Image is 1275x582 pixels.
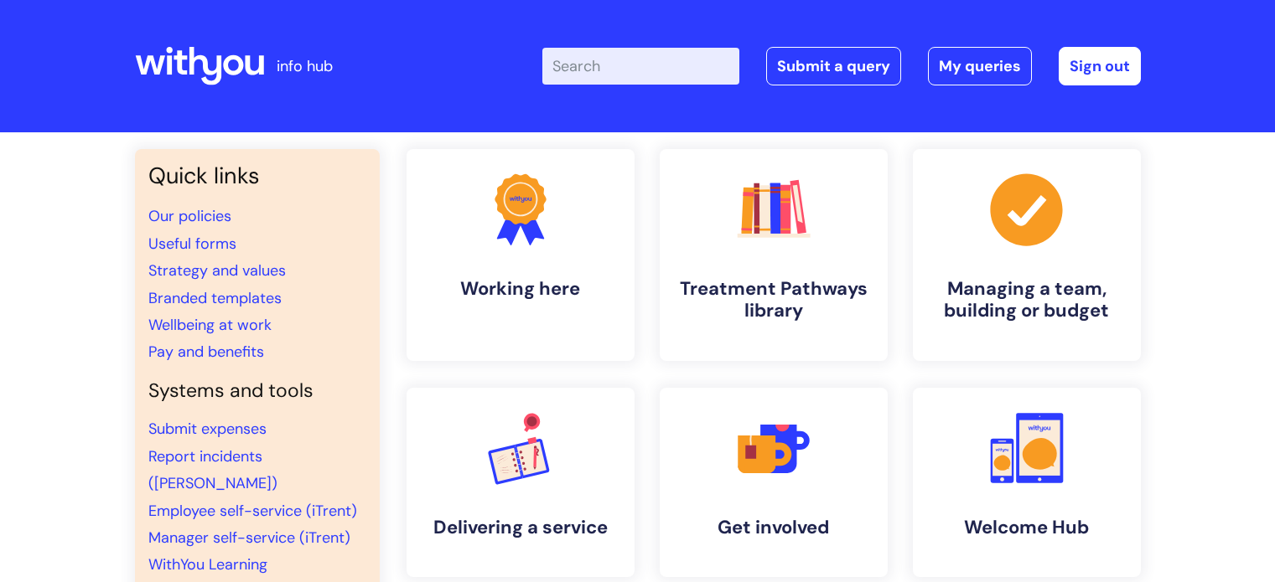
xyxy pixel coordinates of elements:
h3: Quick links [148,162,366,189]
h4: Welcome Hub [926,517,1127,538]
a: Working here [407,149,635,361]
a: Manager self-service (iTrent) [148,528,350,548]
a: Employee self-service (iTrent) [148,501,357,521]
h4: Managing a team, building or budget [926,278,1127,322]
input: Search [542,48,739,85]
a: Strategy and values [148,260,286,281]
a: WithYou Learning [148,554,267,574]
a: Submit a query [766,47,901,85]
h4: Treatment Pathways library [673,278,874,322]
a: Our policies [148,206,231,226]
a: Useful forms [148,234,236,254]
a: Sign out [1059,47,1141,85]
a: Welcome Hub [913,388,1141,577]
h4: Systems and tools [148,379,366,403]
div: | - [542,47,1141,85]
a: Treatment Pathways library [660,149,888,361]
a: Wellbeing at work [148,315,272,335]
h4: Get involved [673,517,874,538]
a: Delivering a service [407,388,635,577]
a: Pay and benefits [148,342,264,362]
a: Submit expenses [148,419,267,439]
a: My queries [928,47,1032,85]
a: Get involved [660,388,888,577]
p: info hub [277,53,333,80]
a: Report incidents ([PERSON_NAME]) [148,446,277,493]
a: Branded templates [148,288,282,308]
h4: Delivering a service [420,517,621,538]
a: Managing a team, building or budget [913,149,1141,361]
h4: Working here [420,278,621,300]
